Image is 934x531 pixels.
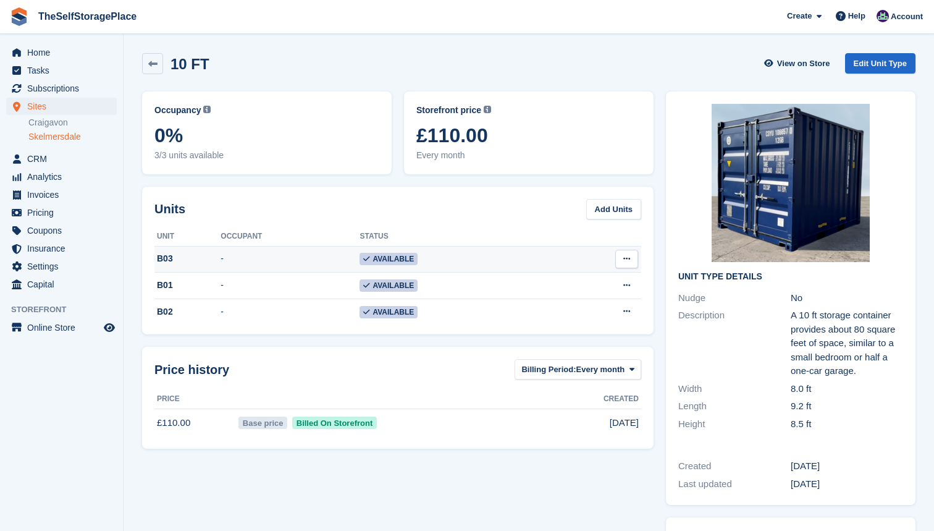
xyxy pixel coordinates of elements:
span: Available [360,279,418,292]
a: Add Units [586,199,641,219]
div: A 10 ft storage container provides about 80 square feet of space, similar to a small bedroom or h... [791,308,903,378]
a: menu [6,62,117,79]
a: menu [6,80,117,97]
th: Price [154,389,236,409]
a: menu [6,98,117,115]
button: Billing Period: Every month [515,359,641,380]
div: Description [678,308,791,378]
span: Every month [416,149,641,162]
th: Unit [154,227,221,247]
span: Sites [27,98,101,115]
a: menu [6,319,117,336]
a: TheSelfStoragePlace [33,6,141,27]
span: [DATE] [610,416,639,430]
div: B01 [154,279,221,292]
div: [DATE] [791,459,903,474]
h2: 10 FT [170,56,209,72]
span: Created [604,393,639,404]
span: View on Store [777,57,830,70]
span: 3/3 units available [154,149,379,162]
img: 10foot.png [712,104,870,262]
a: menu [6,168,117,185]
span: Online Store [27,319,101,336]
a: Craigavon [28,117,117,129]
div: Last updated [678,477,791,491]
div: 9.2 ft [791,399,903,414]
a: menu [6,258,117,275]
span: Invoices [27,186,101,203]
span: Pricing [27,204,101,221]
td: - [221,299,360,325]
span: CRM [27,150,101,168]
span: Price history [154,360,229,379]
span: Storefront [11,304,123,316]
a: Preview store [102,320,117,335]
span: Account [891,11,923,23]
div: 8.5 ft [791,417,903,431]
div: No [791,291,903,305]
div: Width [678,382,791,396]
th: Status [360,227,554,247]
span: 0% [154,124,379,147]
a: View on Store [763,53,835,74]
span: Storefront price [416,104,481,117]
td: - [221,273,360,299]
span: Billed On Storefront [292,417,377,429]
img: icon-info-grey-7440780725fd019a000dd9b08b2336e03edf1995a4989e88bcd33f0948082b44.svg [484,106,491,113]
span: Available [360,253,418,265]
div: Created [678,459,791,474]
span: Occupancy [154,104,201,117]
span: Settings [27,258,101,275]
span: Every month [576,363,625,376]
div: Height [678,417,791,431]
h2: Unit Type details [678,272,903,282]
div: Nudge [678,291,791,305]
a: menu [6,204,117,221]
img: icon-info-grey-7440780725fd019a000dd9b08b2336e03edf1995a4989e88bcd33f0948082b44.svg [203,106,211,113]
span: Coupons [27,222,101,239]
a: Skelmersdale [28,131,117,143]
span: Create [787,10,812,22]
span: Home [27,44,101,61]
a: menu [6,150,117,168]
span: £110.00 [416,124,641,147]
span: Help [848,10,865,22]
img: Sam [877,10,889,22]
h2: Units [154,200,185,218]
div: 8.0 ft [791,382,903,396]
td: - [221,246,360,273]
span: Base price [238,417,287,429]
div: [DATE] [791,477,903,491]
a: Edit Unit Type [845,53,915,74]
span: Available [360,306,418,318]
span: Insurance [27,240,101,257]
div: Length [678,399,791,414]
span: Analytics [27,168,101,185]
div: B03 [154,252,221,265]
a: menu [6,222,117,239]
a: menu [6,240,117,257]
td: £110.00 [154,409,236,436]
a: menu [6,276,117,293]
img: stora-icon-8386f47178a22dfd0bd8f6a31ec36ba5ce8667c1dd55bd0f319d3a0aa187defe.svg [10,7,28,26]
span: Capital [27,276,101,293]
span: Billing Period: [521,363,576,376]
div: B02 [154,305,221,318]
a: menu [6,186,117,203]
span: Tasks [27,62,101,79]
a: menu [6,44,117,61]
span: Subscriptions [27,80,101,97]
th: Occupant [221,227,360,247]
